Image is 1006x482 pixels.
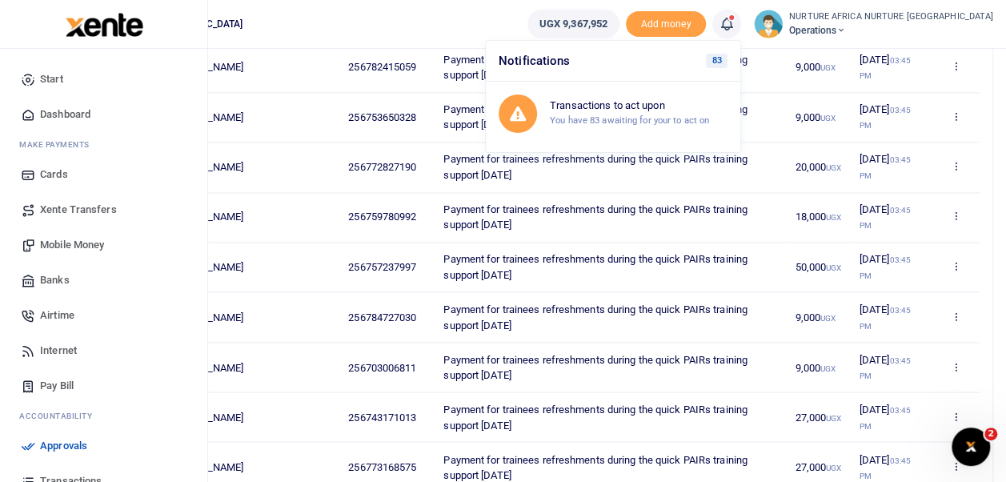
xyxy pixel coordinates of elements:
td: Payment for trainees refreshments during the quick PAIRs training support [DATE] [435,392,786,442]
td: [PERSON_NAME] [157,143,339,192]
small: NURTURE AFRICA NURTURE [GEOGRAPHIC_DATA] [789,10,993,24]
small: UGX [826,213,841,222]
td: [PERSON_NAME] [157,242,339,291]
a: Dashboard [13,97,194,132]
td: [DATE] [850,342,932,392]
td: 256757237997 [339,242,435,291]
a: Internet [13,333,194,368]
td: [DATE] [850,242,932,291]
td: [PERSON_NAME] [157,392,339,442]
a: UGX 9,367,952 [527,10,619,38]
span: ake Payments [27,139,90,151]
td: 9,000 [786,292,850,342]
td: 9,000 [786,92,850,142]
a: Add money [626,17,706,29]
span: Airtime [40,307,74,323]
td: [DATE] [850,92,932,142]
small: UGX [820,114,836,123]
td: 9,000 [786,42,850,92]
span: Mobile Money [40,237,104,253]
iframe: Intercom live chat [952,428,990,466]
a: Banks [13,263,194,298]
small: 03:45 PM [860,305,911,330]
td: [DATE] [850,292,932,342]
span: Approvals [40,438,87,454]
span: UGX 9,367,952 [539,16,607,32]
small: UGX [820,313,836,322]
a: Transactions to act upon You have 83 awaiting for your to act on [486,82,740,146]
td: [PERSON_NAME] [157,42,339,92]
small: UGX [826,163,841,172]
a: profile-user NURTURE AFRICA NURTURE [GEOGRAPHIC_DATA] Operations [754,10,993,38]
small: 03:45 PM [860,405,911,430]
td: 256743171013 [339,392,435,442]
td: Payment for trainees refreshments during the quick PAIRs training support [DATE] [435,292,786,342]
img: profile-user [754,10,783,38]
a: Airtime [13,298,194,333]
span: countability [31,410,92,422]
a: Xente Transfers [13,192,194,227]
small: UGX [820,364,836,372]
a: logo-small logo-large logo-large [64,18,143,30]
td: [PERSON_NAME] [157,342,339,392]
td: 20,000 [786,143,850,192]
td: 256772827190 [339,143,435,192]
a: Approvals [13,428,194,464]
h6: Notifications [486,41,740,82]
td: 50,000 [786,242,850,291]
td: Payment for trainees refreshments during the quick PAIRs training support [DATE] [435,42,786,92]
span: Operations [789,23,993,38]
td: Payment for trainees refreshments during the quick PAIRs training support [DATE] [435,143,786,192]
a: Start [13,62,194,97]
span: Cards [40,167,68,183]
td: 256753650328 [339,92,435,142]
td: 256784727030 [339,292,435,342]
span: Start [40,71,63,87]
td: 27,000 [786,392,850,442]
li: Toup your wallet [626,11,706,38]
td: Payment for trainees refreshments during the quick PAIRs training support [DATE] [435,92,786,142]
small: UGX [826,463,841,472]
td: [PERSON_NAME] [157,92,339,142]
small: You have 83 awaiting for your to act on [550,114,709,126]
a: Cards [13,157,194,192]
small: 03:45 PM [860,255,911,280]
span: Add money [626,11,706,38]
a: Pay Bill [13,368,194,404]
td: Payment for trainees refreshments during the quick PAIRs training support [DATE] [435,192,786,242]
td: [PERSON_NAME] [157,292,339,342]
li: M [13,132,194,157]
td: [DATE] [850,192,932,242]
span: Dashboard [40,106,90,123]
small: 03:45 PM [860,155,911,180]
li: Wallet ballance [521,10,626,38]
td: [PERSON_NAME] [157,192,339,242]
td: [DATE] [850,42,932,92]
small: UGX [826,413,841,422]
span: Banks [40,272,70,288]
li: Ac [13,404,194,428]
td: 256782415059 [339,42,435,92]
td: Payment for trainees refreshments during the quick PAIRs training support [DATE] [435,242,786,291]
h6: Transactions to act upon [550,99,727,112]
td: [DATE] [850,392,932,442]
td: 256703006811 [339,342,435,392]
small: UGX [820,63,836,72]
img: logo-large [66,13,143,37]
small: UGX [826,263,841,272]
span: 83 [706,54,727,68]
span: Xente Transfers [40,202,117,218]
td: 256759780992 [339,192,435,242]
td: Payment for trainees refreshments during the quick PAIRs training support [DATE] [435,342,786,392]
td: 18,000 [786,192,850,242]
td: 9,000 [786,342,850,392]
span: 2 [984,428,997,440]
a: Mobile Money [13,227,194,263]
td: [DATE] [850,143,932,192]
span: Internet [40,343,77,359]
span: Pay Bill [40,378,74,394]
